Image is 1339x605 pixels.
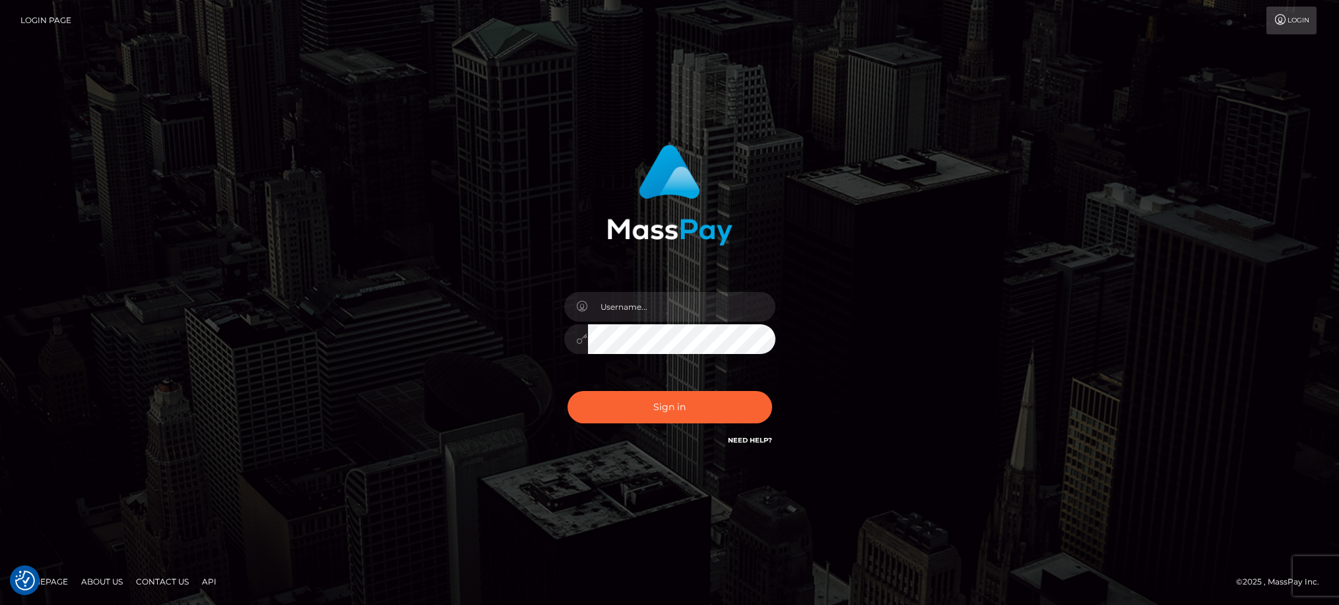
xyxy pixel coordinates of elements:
button: Sign in [568,391,772,423]
a: Need Help? [728,436,772,445]
img: MassPay Login [607,145,733,246]
img: Revisit consent button [15,571,35,590]
a: Homepage [15,571,73,592]
button: Consent Preferences [15,571,35,590]
div: © 2025 , MassPay Inc. [1236,575,1329,589]
a: About Us [76,571,128,592]
a: Login Page [20,7,71,34]
a: Login [1266,7,1317,34]
a: API [197,571,222,592]
input: Username... [588,292,775,322]
a: Contact Us [131,571,194,592]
